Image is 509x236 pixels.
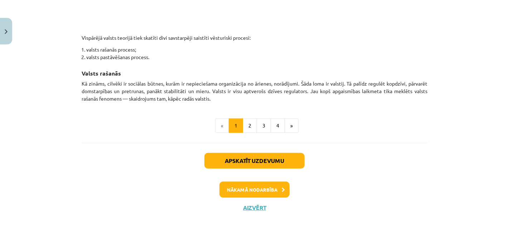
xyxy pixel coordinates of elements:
[5,29,8,34] img: icon-close-lesson-0947bae3869378f0d4975bcd49f059093ad1ed9edebbc8119c70593378902aed.svg
[241,204,268,211] button: Aizvērt
[243,119,257,133] button: 2
[285,119,299,133] button: »
[86,46,427,53] li: valsts rašanās process;
[271,119,285,133] button: 4
[82,27,427,42] p: Vispārējā valsts teorijā tiek skatīti divi savstarpēji saistīti vēsturiski procesi:
[82,69,121,77] strong: Valsts rašanās
[219,182,290,198] button: Nākamā nodarbība
[257,119,271,133] button: 3
[82,119,427,133] nav: Page navigation example
[204,153,305,169] button: Apskatīt uzdevumu
[86,53,427,61] li: valsts pastāvēšanas process.
[229,119,243,133] button: 1
[82,80,427,102] p: Kā zināms, cilvēki ir sociālas būtnes, kurām ir nepieciešama organizācija no ārienes, norādījumi....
